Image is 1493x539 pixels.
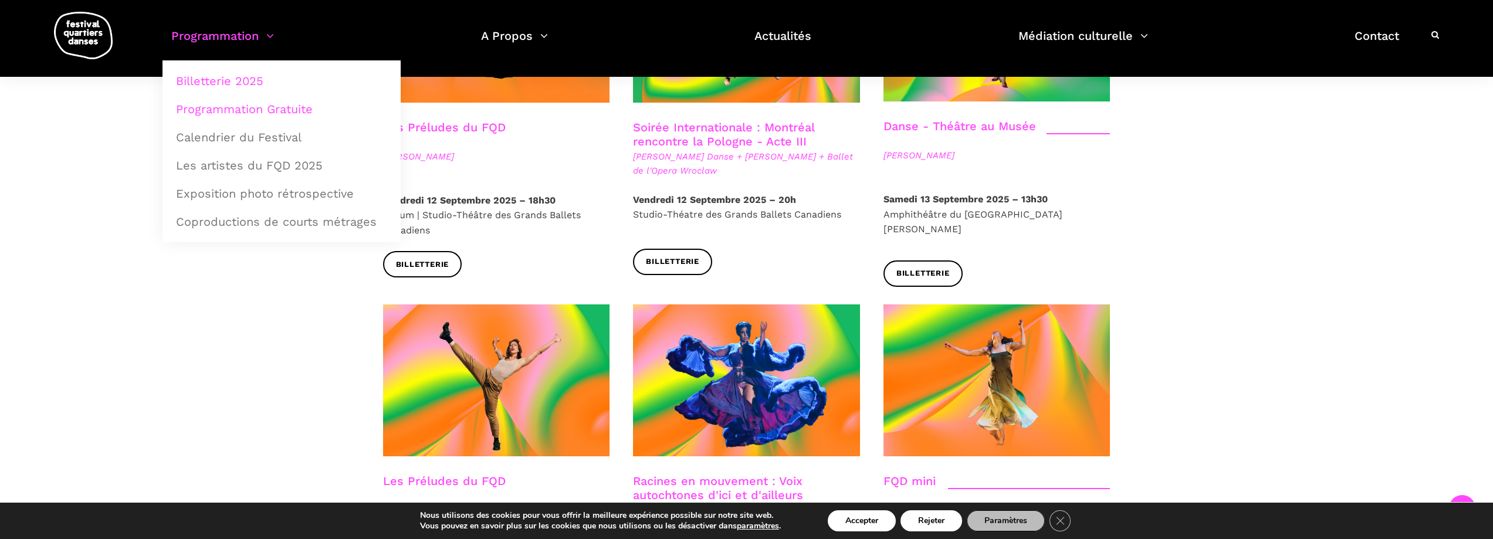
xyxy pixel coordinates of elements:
a: Danse - Théâtre au Musée [883,119,1036,133]
a: Soirée Internationale : Montréal rencontre la Pologne - Acte III [633,120,814,148]
button: Accepter [828,510,896,531]
span: [PERSON_NAME] Danse + [PERSON_NAME] + Ballet de l'Opera Wroclaw [633,150,860,178]
a: Les Préludes du FQD [383,120,506,134]
span: Billetterie [396,259,449,271]
p: Amphithéâtre du [GEOGRAPHIC_DATA][PERSON_NAME] [883,192,1111,237]
span: Billetterie [896,267,950,280]
a: FQD mini [883,474,936,488]
a: Actualités [754,26,811,60]
a: Billetterie [383,251,462,277]
p: Vous pouvez en savoir plus sur les cookies que nous utilisons ou les désactiver dans . [420,521,781,531]
p: Atrium | Studio-Théâtre des Grands Ballets Canadiens [383,193,610,238]
a: Racines en mouvement : Voix autochtones d'ici et d'ailleurs [633,474,803,502]
button: Close GDPR Cookie Banner [1049,510,1071,531]
button: Rejeter [900,510,962,531]
a: Médiation culturelle [1018,26,1148,60]
p: Nous utilisons des cookies pour vous offrir la meilleure expérience possible sur notre site web. [420,510,781,521]
a: Programmation [171,26,274,60]
strong: Vendredi 12 Septembre 2025 – 20h [633,194,796,205]
a: Les Préludes du FQD [383,474,506,488]
a: Billetterie [633,249,712,275]
img: logo-fqd-med [54,12,113,59]
a: Exposition photo rétrospective [169,180,394,207]
span: Billetterie [646,256,699,268]
p: Studio-Théatre des Grands Ballets Canadiens [633,192,860,222]
span: [PERSON_NAME] [383,150,610,164]
a: A Propos [481,26,548,60]
strong: Samedi 13 Septembre 2025 – 13h30 [883,194,1048,205]
a: Billetterie 2025 [169,67,394,94]
a: Billetterie [883,260,963,287]
strong: Vendredi 12 Septembre 2025 – 18h30 [383,195,556,206]
a: Programmation Gratuite [169,96,394,123]
button: Paramètres [967,510,1045,531]
a: Contact [1355,26,1399,60]
button: paramètres [737,521,779,531]
span: [PERSON_NAME] [883,148,1111,162]
a: Calendrier du Festival [169,124,394,151]
a: Les artistes du FQD 2025 [169,152,394,179]
a: Coproductions de courts métrages [169,208,394,235]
